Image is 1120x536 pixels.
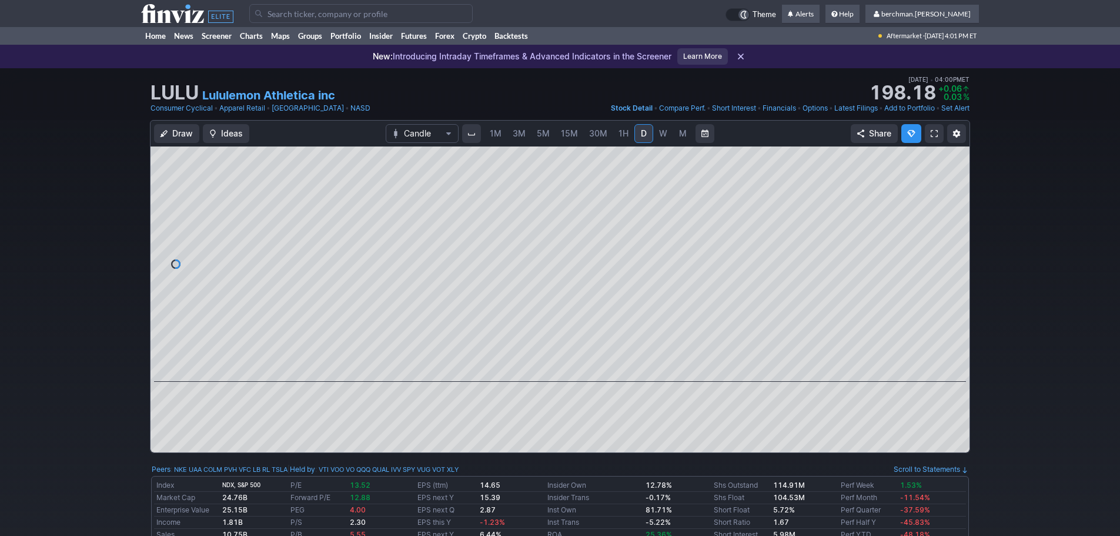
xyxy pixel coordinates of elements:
td: Insider Trans [545,492,643,504]
span: [DATE] 4:01 PM ET [925,27,977,45]
a: Financials [763,102,796,114]
td: Shs Outstand [711,479,771,492]
a: Stock Detail [611,102,653,114]
a: Theme [726,8,776,21]
button: Share [851,124,898,143]
a: Charts [236,27,267,45]
span: berchman.[PERSON_NAME] [881,9,971,18]
td: EPS next Y [415,492,477,504]
a: Lululemon Athletica inc [202,87,335,104]
b: 81.71% [646,505,672,514]
a: VO [346,464,355,475]
span: W [659,128,667,138]
span: • [797,102,801,114]
span: % [963,92,969,102]
td: Index [154,479,220,492]
a: 30M [584,124,613,143]
span: Stock Detail [611,104,653,112]
td: P/S [288,517,347,529]
td: P/E [288,479,347,492]
a: 5.72% [773,505,795,514]
a: VOT [432,464,445,475]
span: Ideas [221,128,243,139]
span: Latest Filings [834,104,878,112]
td: Perf Half Y [838,517,898,529]
span: Theme [753,8,776,21]
a: Short Float [714,505,750,514]
td: EPS next Q [415,504,477,517]
b: 1.67 [773,518,789,527]
a: NASD [350,102,370,114]
a: TSLA [272,464,287,475]
a: Alerts [782,5,820,24]
a: QUAL [372,464,389,475]
a: Add to Portfolio [884,102,935,114]
span: • [879,102,883,114]
span: Aftermarket · [887,27,925,45]
span: • [757,102,761,114]
button: Ideas [203,124,249,143]
span: 4.00 [350,505,366,514]
span: 0.03 [944,92,962,102]
span: 30M [589,128,607,138]
a: VOO [330,464,344,475]
a: Held by [290,465,315,474]
b: 24.76B [222,493,248,502]
a: 1M [484,124,507,143]
span: • [930,76,933,83]
b: 1.81B [222,518,243,527]
a: RL [262,464,270,475]
a: NKE [174,464,187,475]
strong: 198.18 [869,84,936,102]
span: • [936,102,940,114]
a: Crypto [459,27,490,45]
a: Screener [198,27,236,45]
a: [GEOGRAPHIC_DATA] [272,102,344,114]
b: 2.87 [480,505,496,514]
h1: LULU [151,84,199,102]
span: • [654,102,658,114]
a: Set Alert [941,102,969,114]
a: Peers [152,465,170,474]
td: Perf Month [838,492,898,504]
a: M [673,124,692,143]
b: -5.22% [646,518,671,527]
b: 25.15B [222,505,248,514]
a: VFC [239,464,251,475]
b: 114.91M [773,481,805,490]
span: New: [373,51,393,61]
td: Inst Trans [545,517,643,529]
a: VUG [417,464,430,475]
b: 2.30 [350,518,366,527]
span: -37.59% [900,505,930,514]
span: 1H [618,128,628,138]
a: SPY [403,464,415,475]
td: Perf Quarter [838,504,898,517]
a: Short Ratio [714,518,750,527]
b: 104.53M [773,493,805,502]
td: Inst Own [545,504,643,517]
td: Forward P/E [288,492,347,504]
td: Perf Week [838,479,898,492]
span: +0.06 [938,84,962,94]
span: 13.52 [350,481,370,490]
span: D [641,128,647,138]
b: 14.65 [480,481,500,490]
a: Futures [397,27,431,45]
span: Candle [404,128,440,139]
span: 5M [537,128,550,138]
a: Home [141,27,170,45]
button: Chart Type [386,124,459,143]
span: 15M [561,128,578,138]
span: • [345,102,349,114]
span: [DATE] 04:00PM ET [908,74,969,85]
a: 1H [613,124,634,143]
small: NDX, S&P 500 [222,482,260,488]
td: Income [154,517,220,529]
td: Enterprise Value [154,504,220,517]
td: EPS (ttm) [415,479,477,492]
span: 3M [513,128,526,138]
a: Portfolio [326,27,365,45]
span: -45.83% [900,518,930,527]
